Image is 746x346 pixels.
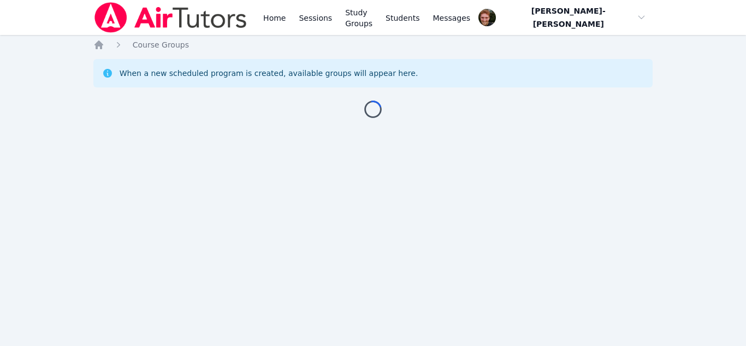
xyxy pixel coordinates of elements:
[93,39,653,50] nav: Breadcrumb
[120,68,418,79] div: When a new scheduled program is created, available groups will appear here.
[93,2,248,33] img: Air Tutors
[133,40,189,49] span: Course Groups
[133,39,189,50] a: Course Groups
[433,13,471,24] span: Messages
